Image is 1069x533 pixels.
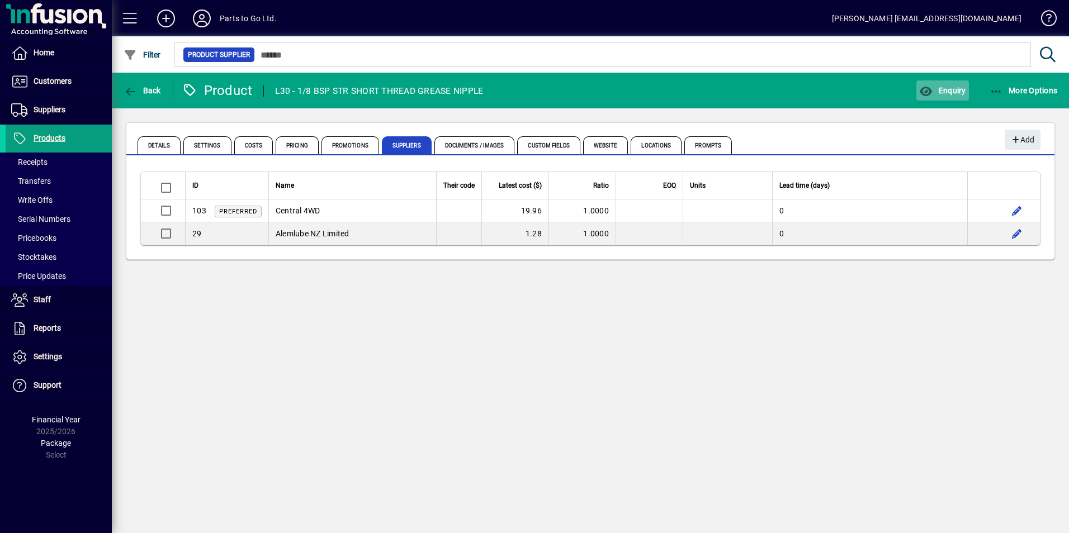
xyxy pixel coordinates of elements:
a: Knowledge Base [1033,2,1055,39]
td: 0 [772,222,967,245]
a: Write Offs [6,191,112,210]
td: 1.0000 [548,199,616,222]
a: Suppliers [6,96,112,124]
td: Alemlube NZ Limited [268,222,436,245]
button: Add [1005,130,1040,150]
span: Enquiry [919,86,966,95]
button: Back [121,80,164,101]
span: Website [583,136,628,154]
span: Their code [443,179,475,192]
a: Reports [6,315,112,342]
span: Lead time (days) [779,179,830,192]
span: Custom Fields [517,136,580,154]
a: Price Updates [6,266,112,285]
span: Stocktakes [11,253,56,261]
app-page-header-button: Back [112,80,173,101]
span: Promotions [321,136,379,154]
div: 103 [192,205,206,217]
a: Home [6,39,112,67]
td: Central 4WD [268,199,436,222]
span: Settings [183,136,231,154]
span: Price Updates [11,272,66,280]
span: Filter [124,50,161,59]
a: Pricebooks [6,229,112,248]
span: Ratio [593,179,609,192]
span: Back [124,86,161,95]
span: Serial Numbers [11,215,70,223]
td: 19.96 [481,199,548,222]
span: Reports [34,323,61,332]
span: Suppliers [34,105,65,114]
button: Enquiry [916,80,968,101]
td: 0 [772,199,967,222]
span: Staff [34,295,51,304]
span: Product Supplier [188,49,250,60]
a: Stocktakes [6,248,112,266]
button: Filter [121,45,164,65]
button: Profile [184,8,220,28]
div: 29 [192,228,202,239]
span: Name [276,179,294,192]
div: [PERSON_NAME] [EMAIL_ADDRESS][DOMAIN_NAME] [832,9,1021,27]
span: Locations [631,136,682,154]
button: Edit [1008,202,1026,220]
span: Pricing [276,136,319,154]
span: Add [1010,131,1034,149]
a: Support [6,372,112,399]
div: Product [182,82,253,99]
span: Settings [34,352,62,361]
a: Transfers [6,172,112,191]
span: Transfers [11,177,51,185]
td: 1.0000 [548,222,616,245]
a: Serial Numbers [6,210,112,229]
button: Add [148,8,184,28]
div: L30 - 1/8 BSP STR SHORT THREAD GREASE NIPPLE [275,82,483,100]
span: Prompts [684,136,732,154]
span: Financial Year [32,415,81,424]
a: Settings [6,343,112,371]
span: Documents / Images [434,136,515,154]
div: Parts to Go Ltd. [220,9,277,27]
span: Support [34,380,62,389]
td: 1.28 [481,222,548,245]
button: More Options [987,80,1061,101]
span: Suppliers [382,136,432,154]
span: Costs [234,136,273,154]
span: Customers [34,77,72,85]
span: ID [192,179,198,192]
a: Staff [6,286,112,314]
span: More Options [990,86,1058,95]
span: Latest cost ($) [499,179,542,192]
span: Pricebooks [11,234,56,242]
span: Units [690,179,706,192]
button: Edit [1008,225,1026,242]
span: Receipts [11,158,48,166]
a: Customers [6,68,112,96]
span: Write Offs [11,196,53,204]
span: Home [34,48,54,57]
span: Details [138,136,181,154]
span: Products [34,134,65,142]
span: EOQ [663,179,676,192]
span: Package [41,439,71,448]
a: Receipts [6,153,112,172]
span: Preferred [219,208,257,215]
